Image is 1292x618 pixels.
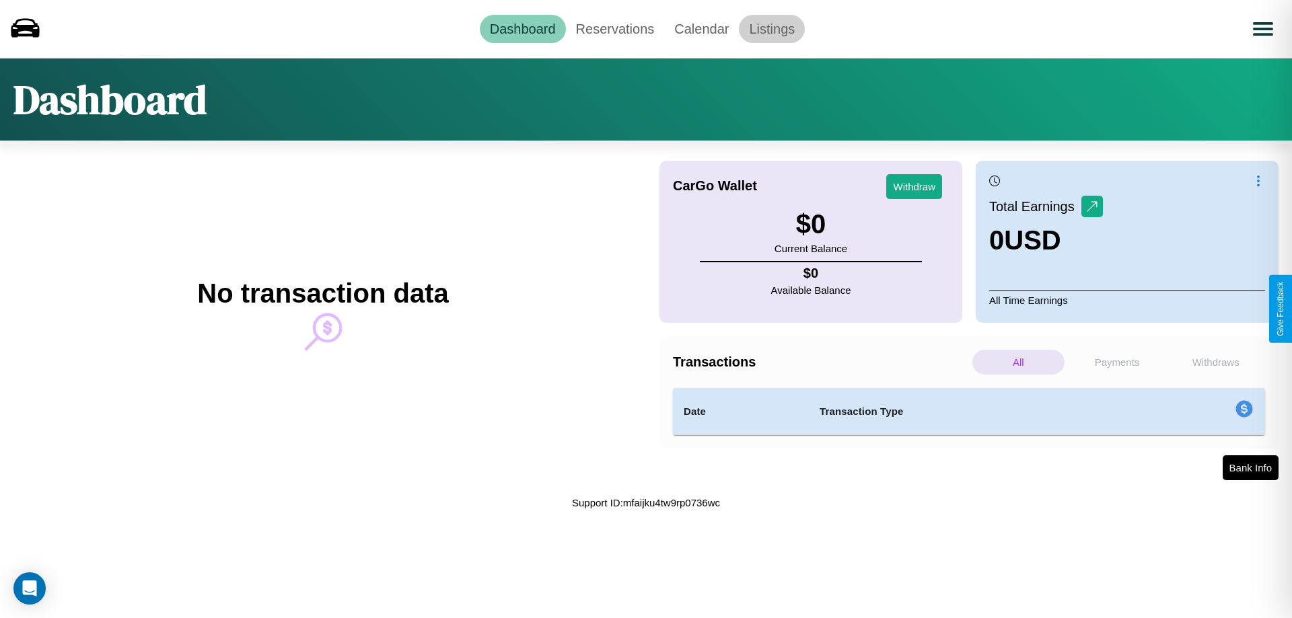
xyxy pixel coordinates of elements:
[1276,282,1285,336] div: Give Feedback
[673,178,757,194] h4: CarGo Wallet
[775,209,847,239] h3: $ 0
[886,174,942,199] button: Withdraw
[684,403,798,420] h4: Date
[13,72,207,127] h1: Dashboard
[775,239,847,258] p: Current Balance
[1223,455,1279,480] button: Bank Info
[197,278,448,309] h2: No transaction data
[572,494,720,512] p: Support ID: mfaijku4tw9rp0736wc
[972,350,1065,375] p: All
[1071,350,1163,375] p: Payments
[1170,350,1262,375] p: Withdraws
[989,225,1103,256] h3: 0 USD
[989,291,1265,309] p: All Time Earnings
[739,15,805,43] a: Listings
[673,354,969,370] h4: Transactions
[13,572,46,605] div: Open Intercom Messenger
[673,388,1265,435] table: simple table
[989,194,1081,219] p: Total Earnings
[480,15,566,43] a: Dashboard
[566,15,665,43] a: Reservations
[771,266,851,281] h4: $ 0
[820,403,1125,420] h4: Transaction Type
[1244,10,1282,48] button: Open menu
[664,15,739,43] a: Calendar
[771,281,851,299] p: Available Balance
